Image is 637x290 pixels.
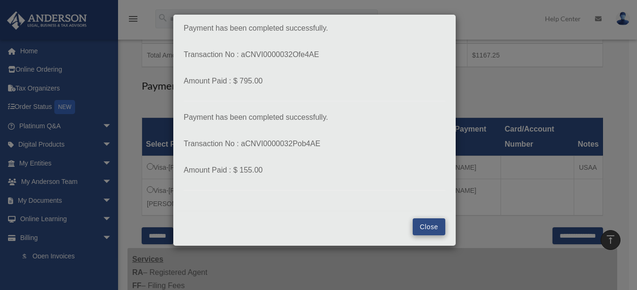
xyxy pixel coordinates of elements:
[184,137,445,150] p: Transaction No : aCNVI0000032Pob4AE
[184,111,445,124] p: Payment has been completed successfully.
[184,164,445,177] p: Amount Paid : $ 155.00
[184,48,445,61] p: Transaction No : aCNVI0000032Ofe4AE
[184,75,445,88] p: Amount Paid : $ 795.00
[184,22,445,35] p: Payment has been completed successfully.
[413,218,445,235] button: Close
